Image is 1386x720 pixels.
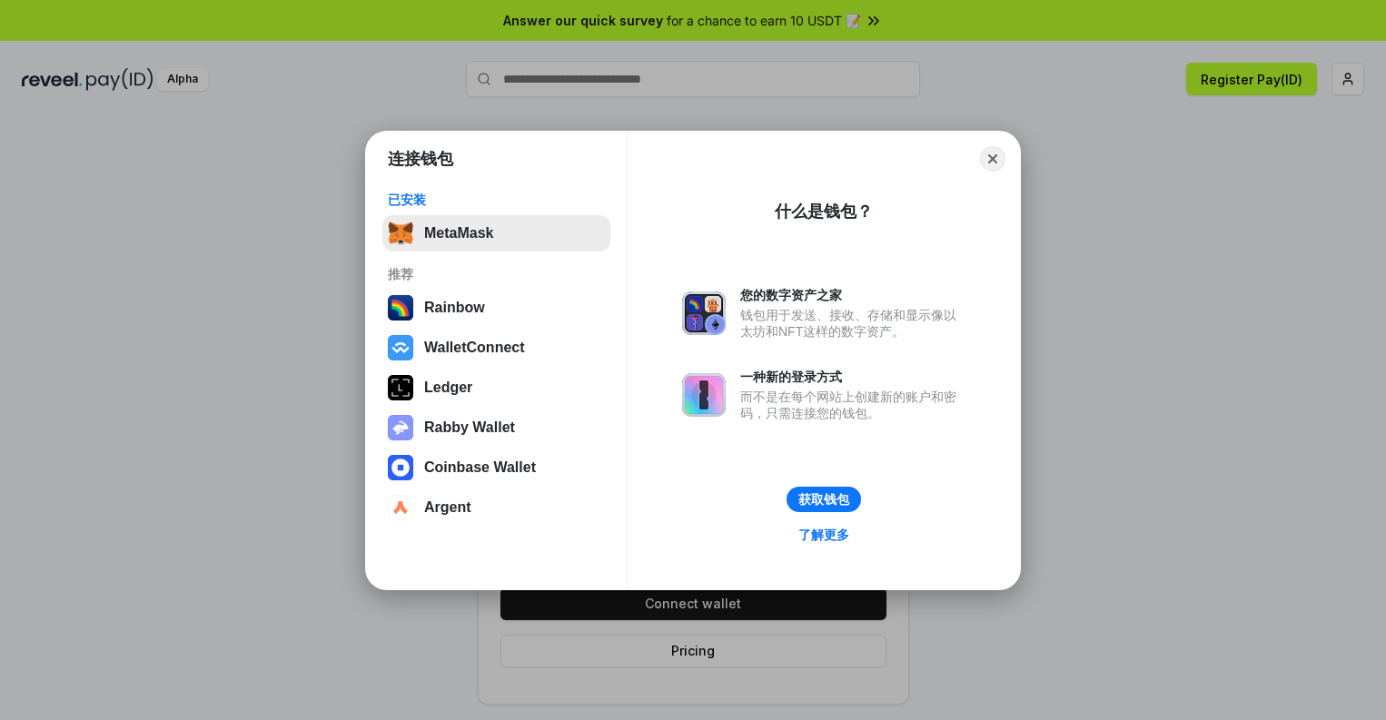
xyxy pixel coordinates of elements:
div: Argent [424,499,471,516]
img: svg+xml,%3Csvg%20xmlns%3D%22http%3A%2F%2Fwww.w3.org%2F2000%2Fsvg%22%20fill%3D%22none%22%20viewBox... [388,415,413,440]
button: Rabby Wallet [382,409,610,446]
img: svg+xml,%3Csvg%20fill%3D%22none%22%20height%3D%2233%22%20viewBox%3D%220%200%2035%2033%22%20width%... [388,221,413,246]
div: 推荐 [388,266,605,282]
button: Argent [382,489,610,526]
div: 获取钱包 [798,491,849,508]
button: Coinbase Wallet [382,449,610,486]
div: Coinbase Wallet [424,459,536,476]
div: MetaMask [424,225,493,242]
button: 获取钱包 [787,487,861,512]
div: Ledger [424,380,472,396]
div: 钱包用于发送、接收、存储和显示像以太坊和NFT这样的数字资产。 [740,307,965,340]
div: 什么是钱包？ [775,201,873,222]
img: svg+xml,%3Csvg%20width%3D%22120%22%20height%3D%22120%22%20viewBox%3D%220%200%20120%20120%22%20fil... [388,295,413,321]
button: Ledger [382,370,610,406]
img: svg+xml,%3Csvg%20width%3D%2228%22%20height%3D%2228%22%20viewBox%3D%220%200%2028%2028%22%20fill%3D... [388,495,413,520]
button: WalletConnect [382,330,610,366]
img: svg+xml,%3Csvg%20xmlns%3D%22http%3A%2F%2Fwww.w3.org%2F2000%2Fsvg%22%20width%3D%2228%22%20height%3... [388,375,413,400]
button: Close [980,146,1005,172]
img: svg+xml,%3Csvg%20width%3D%2228%22%20height%3D%2228%22%20viewBox%3D%220%200%2028%2028%22%20fill%3D... [388,455,413,480]
img: svg+xml,%3Csvg%20xmlns%3D%22http%3A%2F%2Fwww.w3.org%2F2000%2Fsvg%22%20fill%3D%22none%22%20viewBox... [682,291,726,335]
div: 了解更多 [798,527,849,543]
button: Rainbow [382,290,610,326]
h1: 连接钱包 [388,148,453,170]
div: WalletConnect [424,340,525,356]
button: MetaMask [382,215,610,252]
div: 一种新的登录方式 [740,369,965,385]
div: Rainbow [424,300,485,316]
a: 了解更多 [787,523,860,547]
img: svg+xml,%3Csvg%20width%3D%2228%22%20height%3D%2228%22%20viewBox%3D%220%200%2028%2028%22%20fill%3D... [388,335,413,360]
div: 已安装 [388,192,605,208]
div: 而不是在每个网站上创建新的账户和密码，只需连接您的钱包。 [740,389,965,421]
img: svg+xml,%3Csvg%20xmlns%3D%22http%3A%2F%2Fwww.w3.org%2F2000%2Fsvg%22%20fill%3D%22none%22%20viewBox... [682,373,726,417]
div: 您的数字资产之家 [740,287,965,303]
div: Rabby Wallet [424,419,515,436]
